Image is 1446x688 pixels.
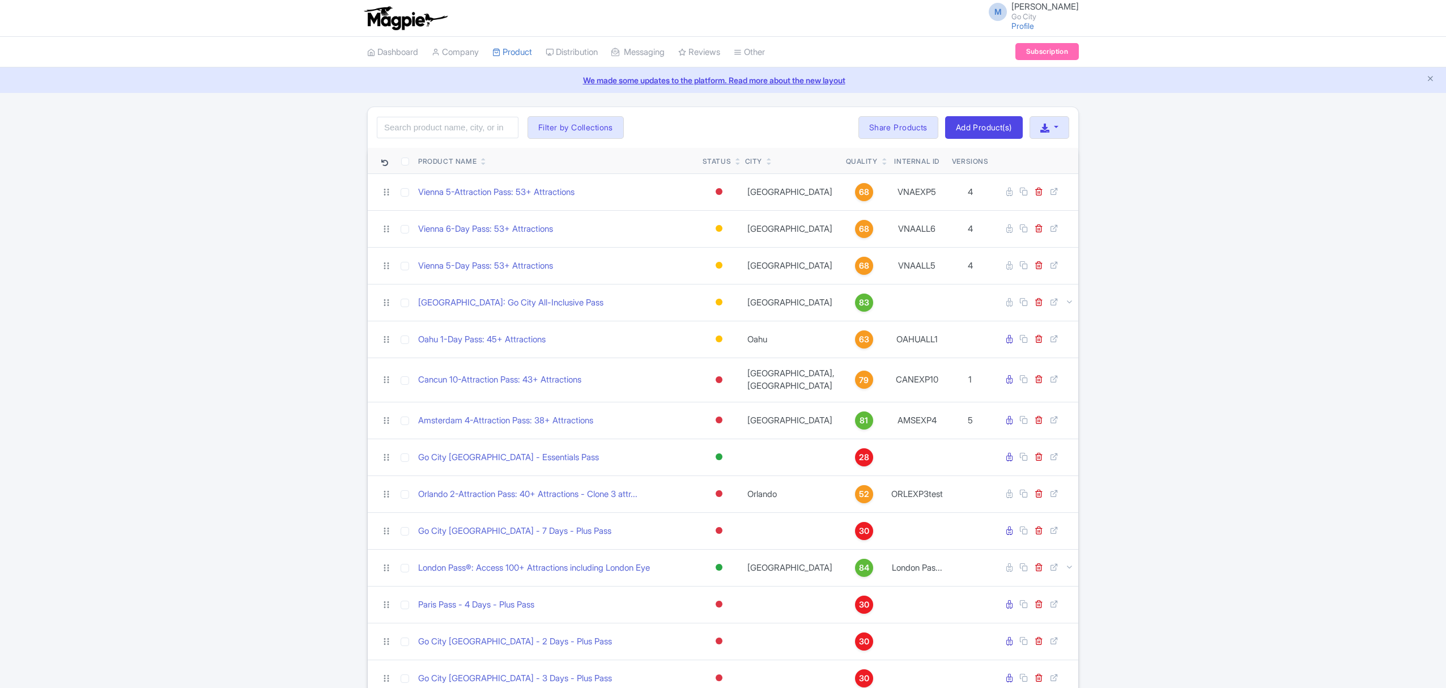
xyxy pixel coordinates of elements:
[713,559,725,576] div: Active
[741,210,841,247] td: [GEOGRAPHIC_DATA]
[418,333,546,346] a: Oahu 1-Day Pass: 45+ Attractions
[887,148,947,174] th: Internal ID
[418,672,612,685] a: Go City [GEOGRAPHIC_DATA] - 3 Days - Plus Pass
[713,372,725,388] div: Inactive
[968,374,972,385] span: 1
[846,448,882,466] a: 28
[418,373,581,387] a: Cancun 10-Attraction Pass: 43+ Attractions
[968,260,973,271] span: 4
[713,670,725,686] div: Inactive
[887,475,947,512] td: ORLEXP3test
[860,414,868,427] span: 81
[713,449,725,465] div: Active
[1011,13,1079,20] small: Go City
[713,523,725,539] div: Inactive
[418,296,603,309] a: [GEOGRAPHIC_DATA]: Go City All-Inclusive Pass
[887,402,947,439] td: AMSEXP4
[418,525,611,538] a: Go City [GEOGRAPHIC_DATA] - 7 Days - Plus Pass
[989,3,1007,21] span: M
[418,451,599,464] a: Go City [GEOGRAPHIC_DATA] - Essentials Pass
[846,220,882,238] a: 68
[859,260,869,272] span: 68
[611,37,665,68] a: Messaging
[418,598,534,611] a: Paris Pass - 4 Days - Plus Pass
[418,186,575,199] a: Vienna 5-Attraction Pass: 53+ Attractions
[418,488,637,501] a: Orlando 2-Attraction Pass: 40+ Attractions - Clone 3 attr...
[377,117,518,138] input: Search product name, city, or interal id
[846,632,882,651] a: 30
[887,321,947,358] td: OAHUALL1
[846,411,882,430] a: 81
[887,210,947,247] td: VNAALL6
[968,186,973,197] span: 4
[418,635,612,648] a: Go City [GEOGRAPHIC_DATA] - 2 Days - Plus Pass
[846,669,882,687] a: 30
[846,156,878,167] div: Quality
[713,486,725,502] div: Inactive
[741,475,841,512] td: Orlando
[846,596,882,614] a: 30
[713,596,725,613] div: Inactive
[1011,1,1079,12] span: [PERSON_NAME]
[713,412,725,428] div: Inactive
[734,37,765,68] a: Other
[846,330,882,349] a: 63
[745,156,762,167] div: City
[859,562,869,574] span: 84
[859,451,869,464] span: 28
[418,156,477,167] div: Product Name
[887,247,947,284] td: VNAALL5
[859,223,869,235] span: 68
[741,173,841,210] td: [GEOGRAPHIC_DATA]
[713,257,725,274] div: Building
[945,116,1023,139] a: Add Product(s)
[713,331,725,347] div: Building
[546,37,598,68] a: Distribution
[859,488,869,500] span: 52
[859,186,869,198] span: 68
[418,260,553,273] a: Vienna 5-Day Pass: 53+ Attractions
[741,358,841,402] td: [GEOGRAPHIC_DATA], [GEOGRAPHIC_DATA]
[887,549,947,586] td: London Pas...
[859,672,869,685] span: 30
[846,257,882,275] a: 68
[859,525,869,537] span: 30
[7,74,1439,86] a: We made some updates to the platform. Read more about the new layout
[982,2,1079,20] a: M [PERSON_NAME] Go City
[741,549,841,586] td: [GEOGRAPHIC_DATA]
[1011,21,1034,31] a: Profile
[859,635,869,648] span: 30
[367,37,418,68] a: Dashboard
[846,522,882,540] a: 30
[528,116,624,139] button: Filter by Collections
[703,156,731,167] div: Status
[713,184,725,200] div: Inactive
[859,296,869,309] span: 83
[713,633,725,649] div: Inactive
[846,294,882,312] a: 83
[678,37,720,68] a: Reviews
[859,374,869,387] span: 79
[418,414,593,427] a: Amsterdam 4-Attraction Pass: 38+ Attractions
[741,321,841,358] td: Oahu
[846,559,882,577] a: 84
[859,598,869,611] span: 30
[492,37,532,68] a: Product
[741,402,841,439] td: [GEOGRAPHIC_DATA]
[858,116,938,139] a: Share Products
[1015,43,1079,60] a: Subscription
[887,358,947,402] td: CANEXP10
[713,294,725,311] div: Building
[887,173,947,210] td: VNAEXP5
[846,485,882,503] a: 52
[968,223,973,234] span: 4
[859,333,869,346] span: 63
[432,37,479,68] a: Company
[361,6,449,31] img: logo-ab69f6fb50320c5b225c76a69d11143b.png
[713,220,725,237] div: Building
[846,371,882,389] a: 79
[741,247,841,284] td: [GEOGRAPHIC_DATA]
[418,562,650,575] a: London Pass®: Access 100+ Attractions including London Eye
[1426,73,1435,86] button: Close announcement
[968,415,973,426] span: 5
